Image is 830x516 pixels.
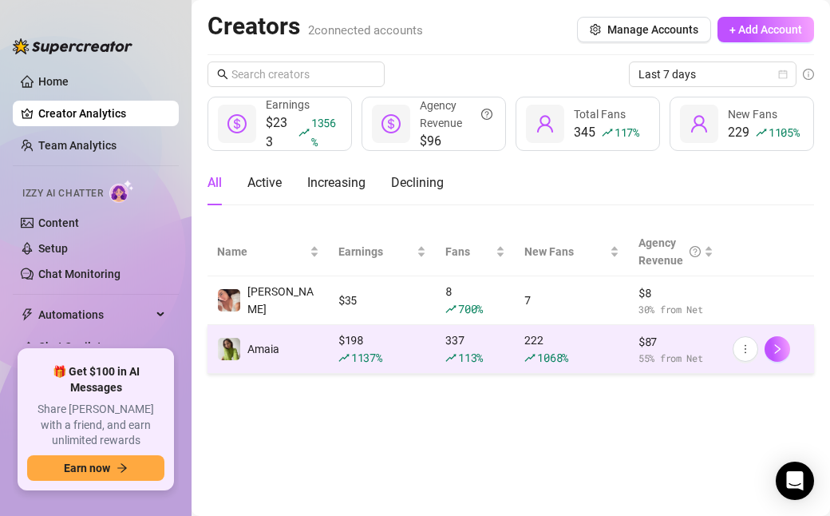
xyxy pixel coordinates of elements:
[109,180,134,203] img: AI Chatter
[117,462,128,474] span: arrow-right
[38,101,166,126] a: Creator Analytics
[338,243,413,260] span: Earnings
[207,11,423,42] h2: Creators
[574,123,639,142] div: 345
[481,97,492,132] span: question-circle
[420,132,492,151] span: $96
[298,127,310,138] span: rise
[445,331,505,367] div: 337
[207,173,222,193] div: All
[308,23,423,38] span: 2 connected accounts
[38,139,117,152] a: Team Analytics
[577,17,711,42] button: Manage Accounts
[231,65,362,83] input: Search creators
[338,352,350,363] span: rise
[217,243,306,260] span: Name
[607,23,698,36] span: Manage Accounts
[638,333,713,351] span: $ 87
[338,292,426,309] div: $ 35
[266,113,338,152] div: $233
[756,127,767,138] span: rise
[638,62,787,86] span: Last 7 days
[690,234,701,269] span: question-circle
[445,243,492,260] span: Fans
[227,114,247,133] span: dollar-circle
[638,351,713,366] span: 55 % from Net
[381,114,401,133] span: dollar-circle
[638,284,713,302] span: $ 8
[38,242,68,255] a: Setup
[728,108,777,121] span: New Fans
[22,186,103,201] span: Izzy AI Chatter
[458,350,483,365] span: 113 %
[27,402,164,449] span: Share [PERSON_NAME] with a friend, and earn unlimited rewards
[445,352,457,363] span: rise
[590,24,601,35] span: setting
[13,38,132,54] img: logo-BBDzfeDw.svg
[311,115,336,149] span: 1356 %
[803,69,814,80] span: info-circle
[574,108,626,121] span: Total Fans
[536,114,555,133] span: user
[218,338,240,360] img: Amaia
[769,125,800,140] span: 1105 %
[38,216,79,229] a: Content
[524,352,536,363] span: rise
[524,243,607,260] span: New Fans
[38,302,152,327] span: Automations
[436,228,515,276] th: Fans
[218,289,240,312] img: Taylor
[420,97,492,132] div: Agency Revenue
[64,462,110,474] span: Earn now
[21,308,34,321] span: thunderbolt
[445,283,505,318] div: 8
[690,114,709,133] span: user
[21,341,31,352] img: Chat Copilot
[38,75,69,88] a: Home
[772,343,783,355] span: right
[38,268,121,280] a: Chat Monitoring
[728,123,800,142] div: 229
[602,127,613,138] span: rise
[776,462,814,500] div: Open Intercom Messenger
[266,98,310,111] span: Earnings
[729,23,802,36] span: + Add Account
[338,331,426,367] div: $ 198
[638,302,713,317] span: 30 % from Net
[537,350,568,365] span: 1068 %
[217,69,228,80] span: search
[458,301,483,316] span: 700 %
[351,350,382,365] span: 1137 %
[27,455,164,481] button: Earn nowarrow-right
[765,336,790,362] button: right
[778,69,788,79] span: calendar
[717,17,814,42] button: + Add Account
[307,173,366,193] div: Increasing
[27,364,164,395] span: 🎁 Get $100 in AI Messages
[615,125,639,140] span: 117 %
[329,228,436,276] th: Earnings
[524,331,619,367] div: 222
[524,292,619,309] div: 7
[391,173,444,193] div: Declining
[638,234,701,269] div: Agency Revenue
[38,334,152,359] span: Chat Copilot
[247,343,279,355] span: Amaia
[247,173,282,193] div: Active
[207,228,329,276] th: Name
[515,228,629,276] th: New Fans
[445,304,457,315] span: rise
[740,343,751,355] span: more
[247,285,314,316] span: [PERSON_NAME]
